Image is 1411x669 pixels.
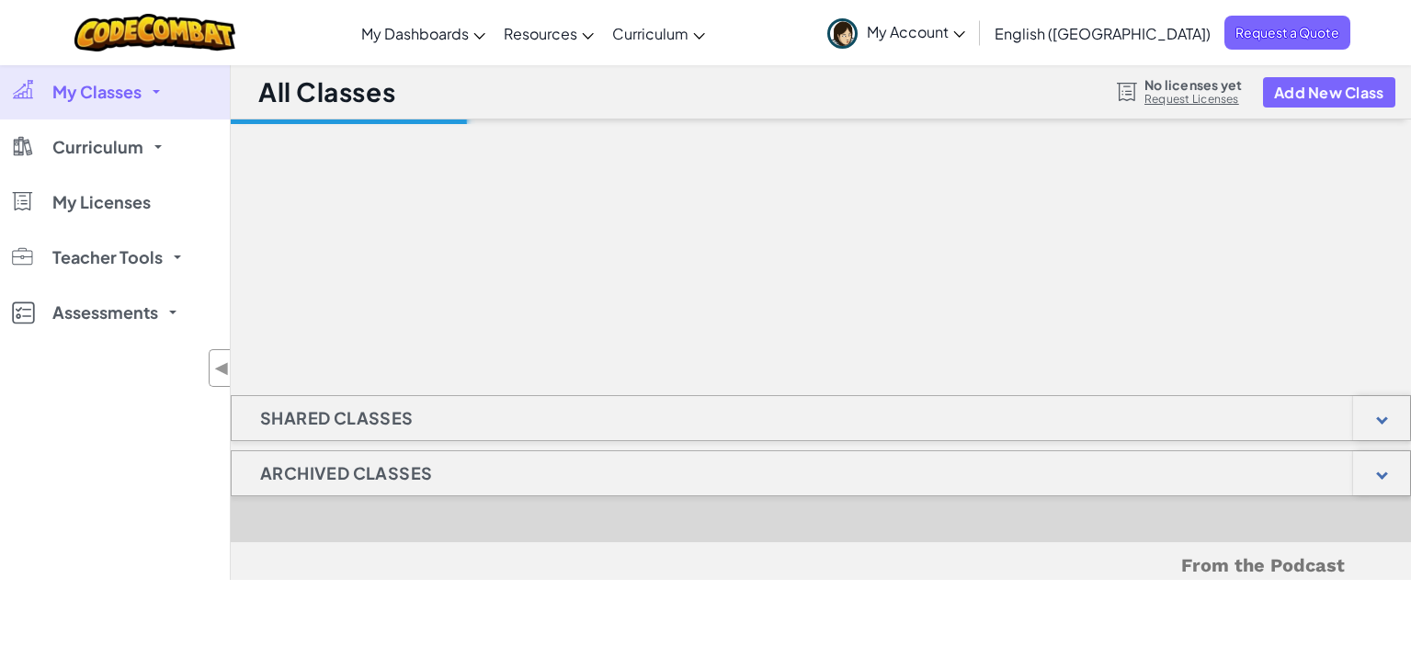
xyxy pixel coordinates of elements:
[297,551,1345,580] h5: From the Podcast
[603,8,714,58] a: Curriculum
[1263,77,1395,108] button: Add New Class
[352,8,495,58] a: My Dashboards
[818,4,974,62] a: My Account
[214,355,230,381] span: ◀
[52,139,143,155] span: Curriculum
[52,249,163,266] span: Teacher Tools
[827,18,858,49] img: avatar
[258,74,395,109] h1: All Classes
[495,8,603,58] a: Resources
[52,84,142,100] span: My Classes
[74,14,235,51] img: CodeCombat logo
[1224,16,1350,50] a: Request a Quote
[52,194,151,210] span: My Licenses
[52,304,158,321] span: Assessments
[361,24,469,43] span: My Dashboards
[867,22,965,41] span: My Account
[232,450,461,496] h1: Archived Classes
[504,24,577,43] span: Resources
[232,395,442,441] h1: Shared Classes
[1144,77,1242,92] span: No licenses yet
[1144,92,1242,107] a: Request Licenses
[985,8,1220,58] a: English ([GEOGRAPHIC_DATA])
[612,24,688,43] span: Curriculum
[995,24,1211,43] span: English ([GEOGRAPHIC_DATA])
